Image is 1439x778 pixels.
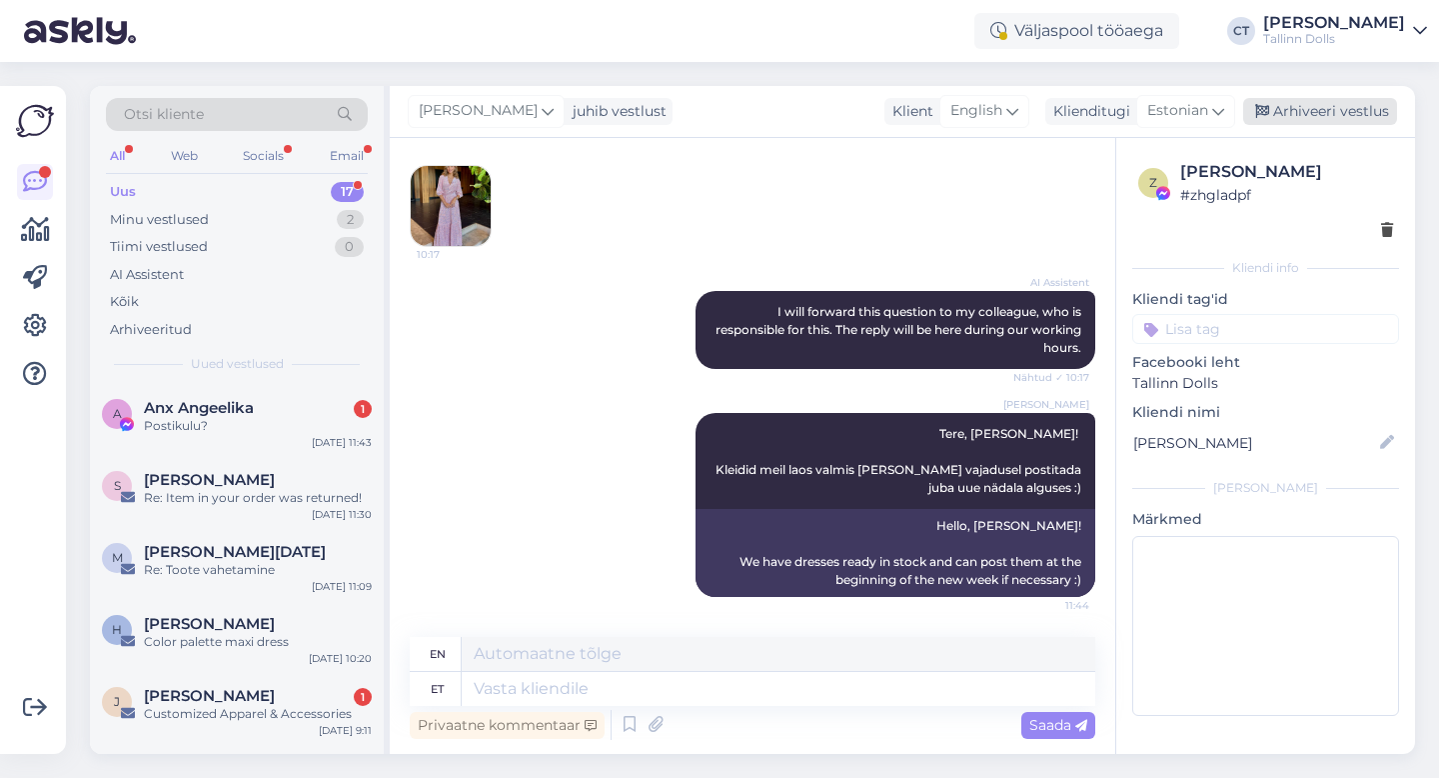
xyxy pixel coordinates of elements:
[110,320,192,340] div: Arhiveeritud
[1180,160,1393,184] div: [PERSON_NAME]
[335,237,364,257] div: 0
[326,143,368,169] div: Email
[1149,175,1157,190] span: z
[106,143,129,169] div: All
[124,104,204,125] span: Otsi kliente
[167,143,202,169] div: Web
[1133,432,1376,454] input: Lisa nimi
[1180,184,1393,206] div: # zhgladpf
[950,100,1002,122] span: English
[144,489,372,507] div: Re: Item in your order was returned!
[312,579,372,594] div: [DATE] 11:09
[110,265,184,285] div: AI Assistent
[110,292,139,312] div: Kõik
[144,471,275,489] span: Silja Avastu
[1132,314,1399,344] input: Lisa tag
[1014,275,1089,290] span: AI Assistent
[1132,259,1399,277] div: Kliendi info
[1263,15,1405,31] div: [PERSON_NAME]
[1132,479,1399,497] div: [PERSON_NAME]
[696,509,1095,597] div: Hello, [PERSON_NAME]! We have dresses ready in stock and can post them at the beginning of the ne...
[309,651,372,666] div: [DATE] 10:20
[411,166,491,246] img: Attachment
[1263,15,1427,47] a: [PERSON_NAME]Tallinn Dolls
[191,355,284,373] span: Uued vestlused
[354,400,372,418] div: 1
[239,143,288,169] div: Socials
[1014,598,1089,613] span: 11:44
[884,101,933,122] div: Klient
[1132,509,1399,530] p: Märkmed
[1003,397,1089,412] span: [PERSON_NAME]
[410,712,605,739] div: Privaatne kommentaar
[144,633,372,651] div: Color palette maxi dress
[144,417,372,435] div: Postikulu?
[565,101,667,122] div: juhib vestlust
[144,687,275,705] span: Josie Cheng
[144,615,275,633] span: Helina Kadak
[1132,289,1399,310] p: Kliendi tag'id
[144,705,372,723] div: Customized Apparel & Accessories
[431,672,444,706] div: et
[430,637,446,671] div: en
[417,247,492,262] span: 10:17
[716,304,1084,355] span: I will forward this question to my colleague, who is responsible for this. The reply will be here...
[312,435,372,450] div: [DATE] 11:43
[114,478,121,493] span: S
[1132,352,1399,373] p: Facebooki leht
[110,182,136,202] div: Uus
[144,561,372,579] div: Re: Toote vahetamine
[1013,370,1089,385] span: Nähtud ✓ 10:17
[144,543,326,561] span: Maarja Raja
[144,399,254,417] span: Anx Angeelika
[1263,31,1405,47] div: Tallinn Dolls
[419,100,538,122] span: [PERSON_NAME]
[1243,98,1397,125] div: Arhiveeri vestlus
[16,102,54,140] img: Askly Logo
[337,210,364,230] div: 2
[974,13,1179,49] div: Väljaspool tööaega
[1227,17,1255,45] div: CT
[354,688,372,706] div: 1
[110,237,208,257] div: Tiimi vestlused
[331,182,364,202] div: 17
[1147,100,1208,122] span: Estonian
[1132,373,1399,394] p: Tallinn Dolls
[312,507,372,522] div: [DATE] 11:30
[113,406,122,421] span: A
[110,210,209,230] div: Minu vestlused
[1029,716,1087,734] span: Saada
[1132,402,1399,423] p: Kliendi nimi
[112,550,123,565] span: M
[319,723,372,738] div: [DATE] 9:11
[114,694,120,709] span: J
[112,622,122,637] span: H
[1045,101,1130,122] div: Klienditugi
